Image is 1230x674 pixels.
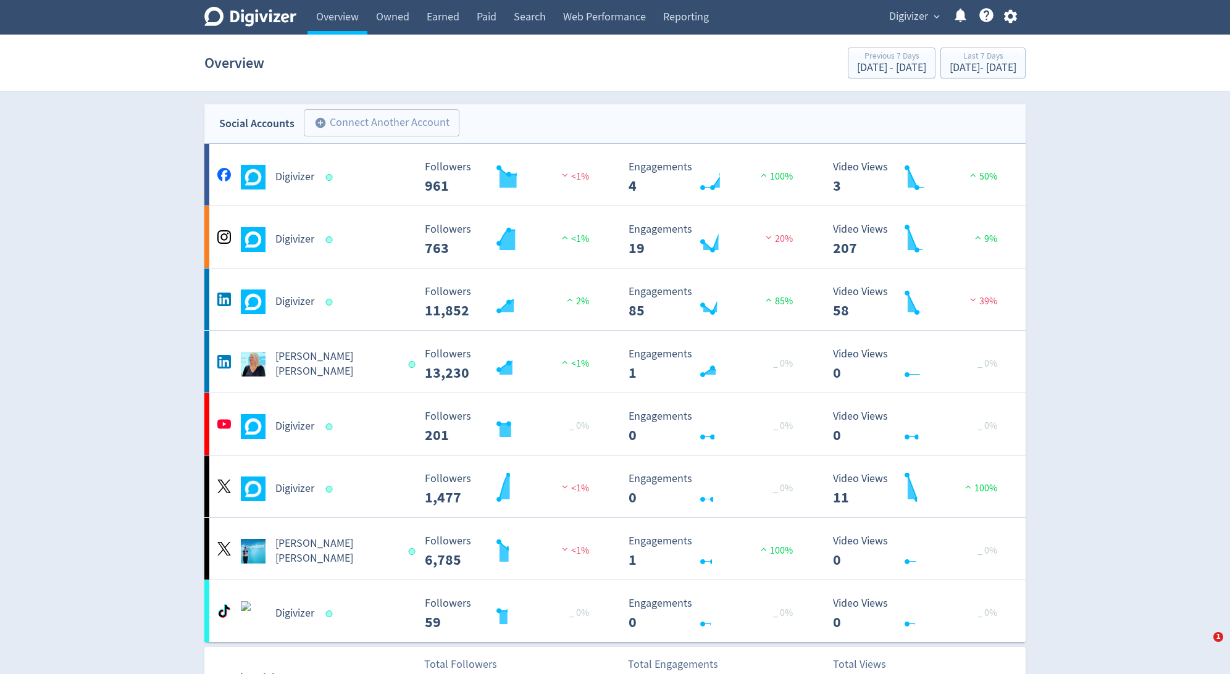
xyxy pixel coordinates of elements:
[628,656,718,673] p: Total Engagements
[419,348,604,381] svg: Followers 13,230
[326,610,337,617] span: Data last synced: 7 Oct 2025, 9:02am (AEDT)
[204,43,264,83] h1: Overview
[241,165,266,189] img: Digivizer undefined
[763,233,775,242] img: negative-performance.svg
[241,601,266,626] img: Digivizer undefined
[204,268,1026,330] a: Digivizer undefinedDigivizer Followers 11,852 Followers 11,852 2% Engagements 85 Engagements 85 8...
[241,476,266,501] img: Digivizer undefined
[950,62,1016,73] div: [DATE] - [DATE]
[569,420,589,432] span: _ 0%
[569,607,589,619] span: _ 0%
[1188,632,1218,662] iframe: Intercom live chat
[827,223,1012,256] svg: Video Views 207
[275,419,314,434] h5: Digivizer
[408,548,419,555] span: Data last synced: 6 Oct 2025, 10:02pm (AEDT)
[848,48,935,78] button: Previous 7 Days[DATE] - [DATE]
[827,286,1012,318] svg: Video Views 58
[885,7,943,27] button: Digivizer
[622,348,808,381] svg: Engagements 1
[559,170,571,180] img: negative-performance.svg
[977,357,997,370] span: _ 0%
[564,295,589,307] span: 2%
[559,233,571,242] img: positive-performance.svg
[763,295,775,304] img: positive-performance.svg
[773,607,793,619] span: _ 0%
[773,482,793,494] span: _ 0%
[758,544,770,554] img: positive-performance.svg
[204,456,1026,517] a: Digivizer undefinedDigivizer Followers 1,477 Followers 1,477 <1% Engagements 0 Engagements 0 _ 0%...
[275,294,314,309] h5: Digivizer
[326,486,337,493] span: Data last synced: 7 Oct 2025, 3:02am (AEDT)
[419,286,604,318] svg: Followers 11,852
[931,11,942,22] span: expand_more
[962,482,974,491] img: positive-performance.svg
[857,52,926,62] div: Previous 7 Days
[1213,632,1223,642] span: 1
[241,227,266,252] img: Digivizer undefined
[622,410,808,443] svg: Engagements 0
[827,410,1012,443] svg: Video Views 0
[241,539,266,564] img: Emma Lo Russo undefined
[833,656,904,673] p: Total Views
[977,544,997,557] span: _ 0%
[295,111,459,136] a: Connect Another Account
[559,170,589,183] span: <1%
[204,393,1026,455] a: Digivizer undefinedDigivizer Followers 201 Followers 201 _ 0% Engagements 0 Engagements 0 _ 0% Vi...
[564,295,576,304] img: positive-performance.svg
[622,286,808,318] svg: Engagements 85
[419,223,604,256] svg: Followers 763
[940,48,1026,78] button: Last 7 Days[DATE]- [DATE]
[314,117,327,129] span: add_circle
[304,109,459,136] button: Connect Another Account
[758,170,793,183] span: 100%
[559,482,571,491] img: negative-performance.svg
[326,174,337,181] span: Data last synced: 7 Oct 2025, 9:02am (AEDT)
[827,535,1012,568] svg: Video Views 0
[204,580,1026,642] a: Digivizer undefinedDigivizer Followers 59 Followers 59 _ 0% Engagements 0 Engagements 0 _ 0% Vide...
[967,295,997,307] span: 39%
[559,544,589,557] span: <1%
[773,357,793,370] span: _ 0%
[408,361,419,368] span: Data last synced: 7 Oct 2025, 2:01am (AEDT)
[622,535,808,568] svg: Engagements 1
[424,656,497,673] p: Total Followers
[622,473,808,505] svg: Engagements 0
[241,352,266,377] img: Emma Lo Russo undefined
[326,423,337,430] span: Data last synced: 7 Oct 2025, 3:01am (AEDT)
[275,170,314,185] h5: Digivizer
[827,348,1012,381] svg: Video Views 0
[972,233,984,242] img: positive-performance.svg
[950,52,1016,62] div: Last 7 Days
[275,536,397,566] h5: [PERSON_NAME] [PERSON_NAME]
[758,544,793,557] span: 100%
[559,357,571,367] img: positive-performance.svg
[241,414,266,439] img: Digivizer undefined
[219,115,295,133] div: Social Accounts
[758,170,770,180] img: positive-performance.svg
[241,289,266,314] img: Digivizer undefined
[419,535,604,568] svg: Followers 6,785
[967,170,979,180] img: positive-performance.svg
[204,331,1026,393] a: Emma Lo Russo undefined[PERSON_NAME] [PERSON_NAME] Followers 13,230 Followers 13,230 <1% Engageme...
[204,518,1026,580] a: Emma Lo Russo undefined[PERSON_NAME] [PERSON_NAME] Followers 6,785 Followers 6,785 <1% Engagement...
[275,481,314,496] h5: Digivizer
[972,233,997,245] span: 9%
[204,144,1026,206] a: Digivizer undefinedDigivizer Followers 961 Followers 961 <1% Engagements 4 Engagements 4 100% Vid...
[622,161,808,194] svg: Engagements 4
[827,597,1012,630] svg: Video Views 0
[419,161,604,194] svg: Followers 961
[419,473,604,505] svg: Followers 1,477
[977,420,997,432] span: _ 0%
[773,420,793,432] span: _ 0%
[419,410,604,443] svg: Followers 201
[326,236,337,243] span: Data last synced: 7 Oct 2025, 9:02am (AEDT)
[326,299,337,306] span: Data last synced: 7 Oct 2025, 9:02am (AEDT)
[857,62,926,73] div: [DATE] - [DATE]
[419,597,604,630] svg: Followers 59
[889,7,928,27] span: Digivizer
[559,482,589,494] span: <1%
[827,161,1012,194] svg: Video Views 3
[622,223,808,256] svg: Engagements 19
[827,473,1012,505] svg: Video Views 11
[559,233,589,245] span: <1%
